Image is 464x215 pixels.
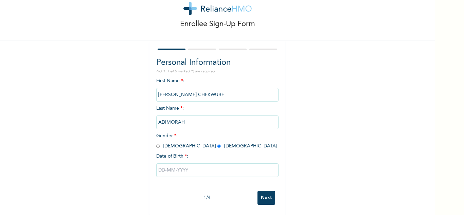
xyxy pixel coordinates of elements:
span: Last Name : [156,106,279,125]
input: Next [257,191,275,205]
div: 1 / 4 [156,194,257,201]
span: First Name : [156,78,279,97]
span: Date of Birth : [156,153,188,160]
input: DD-MM-YYYY [156,163,279,177]
p: Enrollee Sign-Up Form [180,19,255,30]
input: Enter your first name [156,88,279,102]
input: Enter your last name [156,115,279,129]
h2: Personal Information [156,57,279,69]
p: NOTE: Fields marked (*) are required [156,69,279,74]
img: logo [183,2,252,15]
span: Gender : [DEMOGRAPHIC_DATA] [DEMOGRAPHIC_DATA] [156,133,277,148]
